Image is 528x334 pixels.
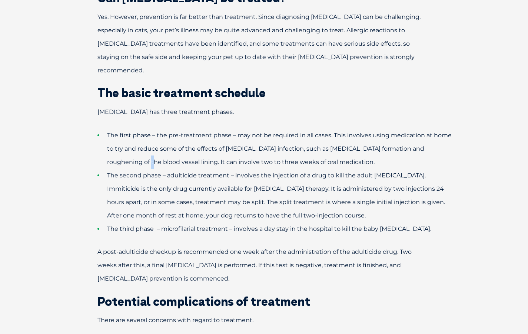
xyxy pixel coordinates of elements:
span: Potential complications of treatment [97,294,310,309]
span: A post-adulticide checkup is recommended one week after the administration of the adulticide drug... [97,248,412,282]
span: The third phase – microfilarial treatment – involves a day stay in the hospital to kill the baby ... [107,225,431,232]
span: [MEDICAL_DATA] has three treatment phases. [97,108,234,115]
span: The second phase – adulticide treatment – involves the injection of a drug to kill the adult [MED... [107,172,445,219]
span: There are several concerns with regard to treatment. [97,317,253,324]
h2: The basic treatment schedule [72,87,457,99]
span: Yes. However, prevention is far better than treatment. Since diagnosing [MEDICAL_DATA] can be cha... [97,13,421,74]
span: The first phase – the pre-treatment phase – may not be required in all cases. This involves using... [107,132,452,166]
button: Search [514,34,521,41]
